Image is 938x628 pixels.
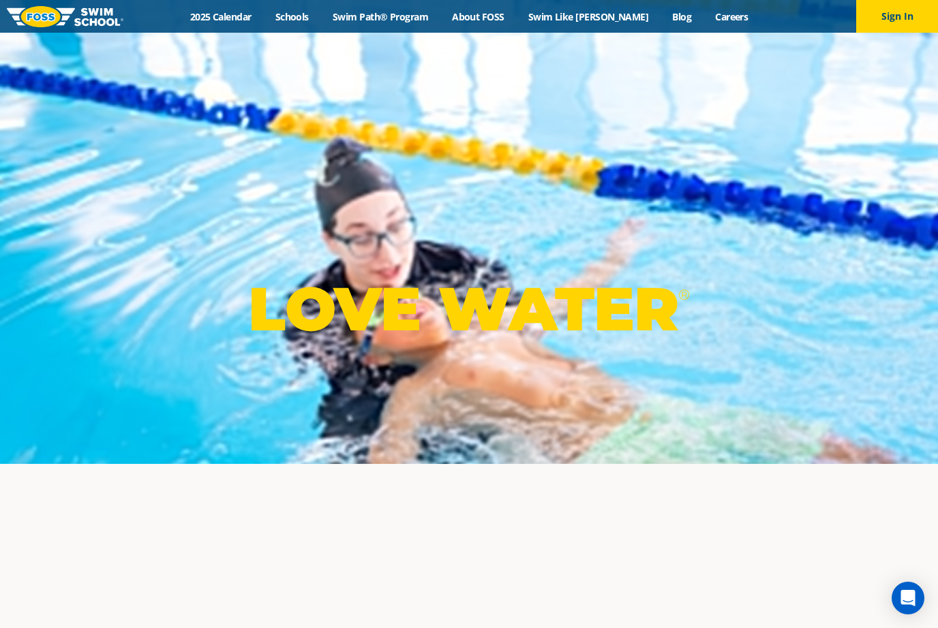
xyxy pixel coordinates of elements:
a: Schools [263,10,320,23]
a: Swim Like [PERSON_NAME] [516,10,661,23]
a: About FOSS [440,10,517,23]
img: FOSS Swim School Logo [7,6,123,27]
a: Swim Path® Program [320,10,440,23]
a: 2025 Calendar [178,10,263,23]
a: Careers [703,10,760,23]
p: LOVE WATER [248,272,689,345]
div: Open Intercom Messenger [892,582,924,614]
sup: ® [678,286,689,303]
a: Blog [661,10,703,23]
